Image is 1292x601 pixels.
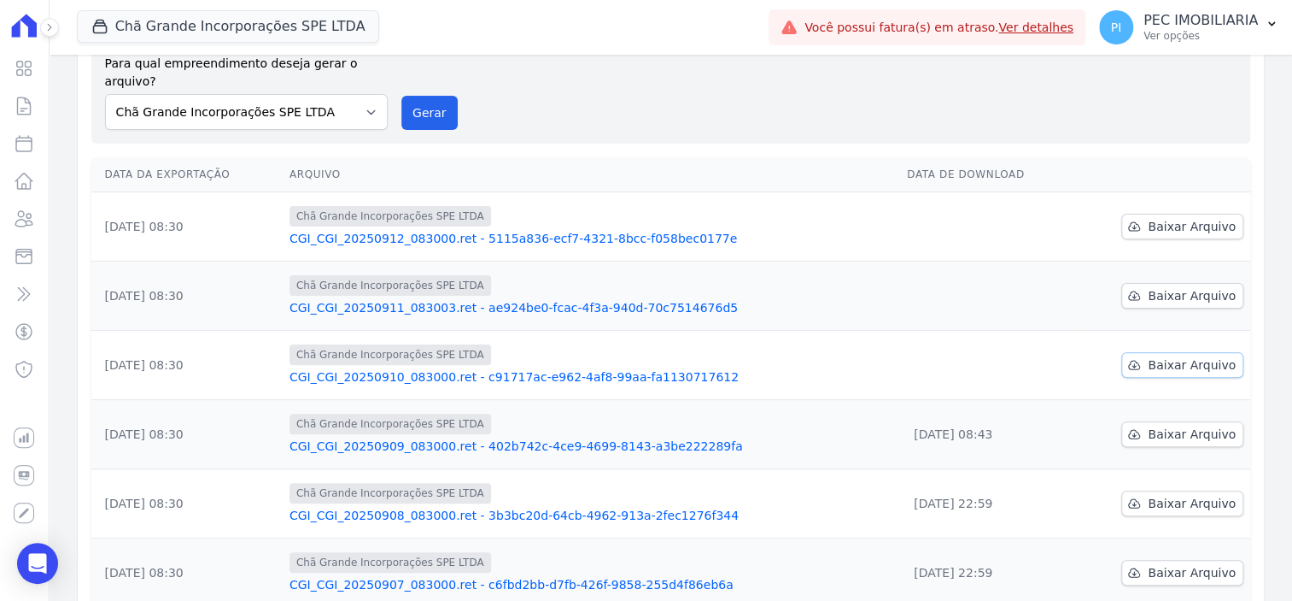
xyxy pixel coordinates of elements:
[1148,564,1236,581] span: Baixar Arquivo
[91,262,283,331] td: [DATE] 08:30
[91,157,283,192] th: Data da Exportação
[1148,356,1236,374] span: Baixar Arquivo
[1121,283,1243,309] a: Baixar Arquivo
[289,206,491,227] span: Chã Grande Incorporações SPE LTDA
[1121,352,1243,378] a: Baixar Arquivo
[401,96,458,130] button: Gerar
[1121,560,1243,586] a: Baixar Arquivo
[900,157,1073,192] th: Data de Download
[289,483,491,504] span: Chã Grande Incorporações SPE LTDA
[1085,3,1292,51] button: PI PEC IMOBILIARIA Ver opções
[1148,287,1236,304] span: Baixar Arquivo
[998,21,1073,34] a: Ver detalhes
[91,469,283,539] td: [DATE] 08:30
[77,10,380,43] button: Chã Grande Incorporações SPE LTDA
[17,543,58,584] div: Open Intercom Messenger
[900,400,1073,469] td: [DATE] 08:43
[289,438,893,455] a: CGI_CGI_20250909_083000.ret - 402b742c-4ce9-4699-8143-a3be222289fa
[1143,29,1258,43] p: Ver opções
[289,552,491,573] span: Chã Grande Incorporações SPE LTDA
[1143,12,1258,29] p: PEC IMOBILIARIA
[289,345,491,365] span: Chã Grande Incorporações SPE LTDA
[1121,214,1243,239] a: Baixar Arquivo
[91,331,283,400] td: [DATE] 08:30
[289,368,893,386] a: CGI_CGI_20250910_083000.ret - c91717ac-e962-4af8-99aa-fa1130717612
[283,157,900,192] th: Arquivo
[105,48,388,91] label: Para qual empreendimento deseja gerar o arquivo?
[289,507,893,524] a: CGI_CGI_20250908_083000.ret - 3b3bc20d-64cb-4962-913a-2fec1276f344
[289,230,893,247] a: CGI_CGI_20250912_083000.ret - 5115a836-ecf7-4321-8bcc-f058bec0177e
[289,275,491,296] span: Chã Grande Incorporações SPE LTDA
[1111,21,1122,33] span: PI
[900,469,1073,539] td: [DATE] 22:59
[1121,421,1243,447] a: Baixar Arquivo
[1121,491,1243,516] a: Baixar Arquivo
[289,299,893,316] a: CGI_CGI_20250911_083003.ret - ae924be0-fcac-4f3a-940d-70c7514676d5
[1148,426,1236,443] span: Baixar Arquivo
[1148,218,1236,235] span: Baixar Arquivo
[289,576,893,593] a: CGI_CGI_20250907_083000.ret - c6fbd2bb-d7fb-426f-9858-255d4f86eb6a
[91,192,283,262] td: [DATE] 08:30
[289,414,491,434] span: Chã Grande Incorporações SPE LTDA
[1148,495,1236,512] span: Baixar Arquivo
[804,19,1073,37] span: Você possui fatura(s) em atraso.
[91,400,283,469] td: [DATE] 08:30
